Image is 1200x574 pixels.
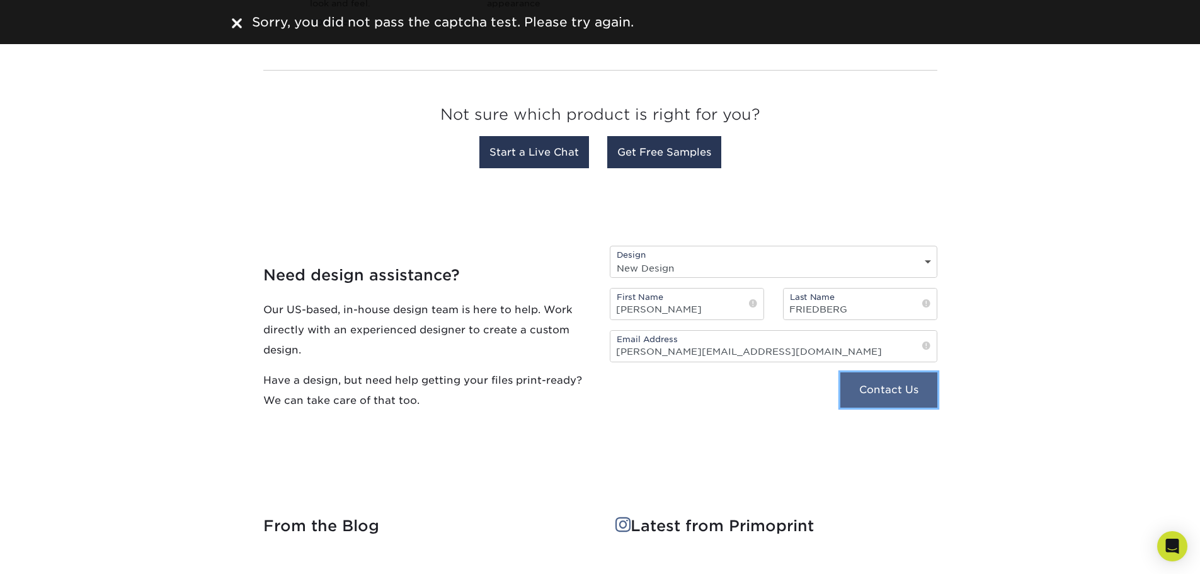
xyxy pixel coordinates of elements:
iframe: reCAPTCHA [610,372,779,416]
a: Get Free Samples [607,136,721,168]
img: close [232,18,242,28]
p: Have a design, but need help getting your files print-ready? We can take care of that too. [263,370,591,410]
p: Our US-based, in-house design team is here to help. Work directly with an experienced designer to... [263,299,591,360]
a: Start a Live Chat [479,136,589,168]
span: Sorry, you did not pass the captcha test. Please try again. [252,14,634,30]
h4: Latest from Primoprint [615,517,937,536]
div: Open Intercom Messenger [1157,531,1187,561]
h4: From the Blog [263,517,585,536]
h4: Need design assistance? [263,267,591,285]
h3: Not sure which product is right for you? [263,96,937,139]
button: Contact Us [840,372,937,408]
